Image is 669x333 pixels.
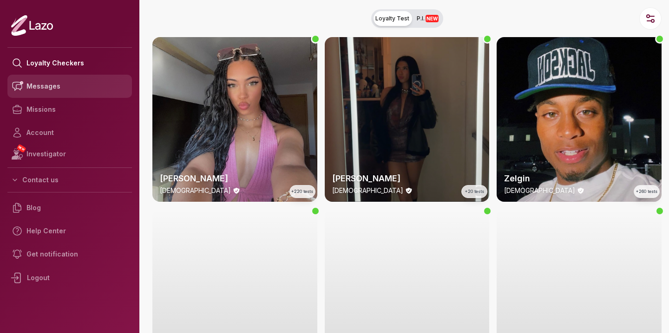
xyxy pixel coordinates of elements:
span: P.I. [417,15,439,22]
a: Loyalty Checkers [7,51,132,75]
h2: [PERSON_NAME] [332,172,482,185]
img: checker [325,37,490,202]
span: NEW [426,15,439,22]
p: [DEMOGRAPHIC_DATA] [332,186,403,195]
span: +260 tests [636,188,657,195]
a: Missions [7,98,132,121]
h2: [PERSON_NAME] [160,172,310,185]
span: Loyalty Test [375,15,409,22]
a: thumbchecker[PERSON_NAME][DEMOGRAPHIC_DATA]+20 tests [325,37,490,202]
span: +20 tests [465,188,484,195]
div: Logout [7,266,132,290]
a: Get notification [7,243,132,266]
a: Account [7,121,132,144]
a: Blog [7,196,132,219]
img: checker [152,37,317,202]
a: thumbchecker[PERSON_NAME][DEMOGRAPHIC_DATA]+220 tests [152,37,317,202]
img: checker [497,37,662,202]
button: Contact us [7,172,132,188]
a: thumbcheckerZelgin[DEMOGRAPHIC_DATA]+260 tests [497,37,662,202]
p: [DEMOGRAPHIC_DATA] [504,186,575,195]
a: Help Center [7,219,132,243]
span: +220 tests [291,188,313,195]
span: NEW [16,144,26,153]
p: [DEMOGRAPHIC_DATA] [160,186,231,195]
h2: Zelgin [504,172,654,185]
a: NEWInvestigator [7,144,132,164]
a: Messages [7,75,132,98]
